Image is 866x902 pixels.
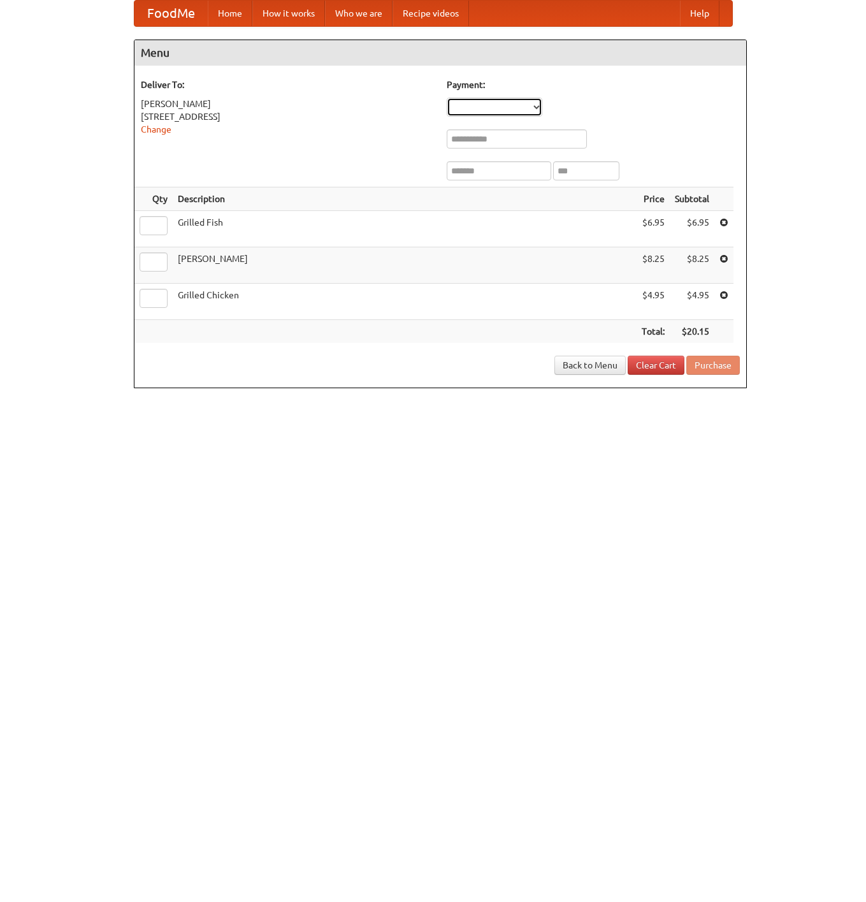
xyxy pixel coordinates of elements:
th: Total: [637,320,670,344]
a: Home [208,1,252,26]
a: Clear Cart [628,356,684,375]
th: Description [173,187,637,211]
td: $4.95 [670,284,714,320]
div: [PERSON_NAME] [141,98,434,110]
a: How it works [252,1,325,26]
td: Grilled Fish [173,211,637,247]
th: Qty [134,187,173,211]
button: Purchase [686,356,740,375]
a: Who we are [325,1,393,26]
h5: Payment: [447,78,740,91]
td: Grilled Chicken [173,284,637,320]
th: Subtotal [670,187,714,211]
a: Change [141,124,171,135]
h4: Menu [134,40,746,66]
td: $4.95 [637,284,670,320]
h5: Deliver To: [141,78,434,91]
td: [PERSON_NAME] [173,247,637,284]
a: FoodMe [134,1,208,26]
td: $6.95 [670,211,714,247]
th: $20.15 [670,320,714,344]
a: Help [680,1,719,26]
a: Back to Menu [554,356,626,375]
td: $8.25 [637,247,670,284]
a: Recipe videos [393,1,469,26]
div: [STREET_ADDRESS] [141,110,434,123]
td: $6.95 [637,211,670,247]
th: Price [637,187,670,211]
td: $8.25 [670,247,714,284]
